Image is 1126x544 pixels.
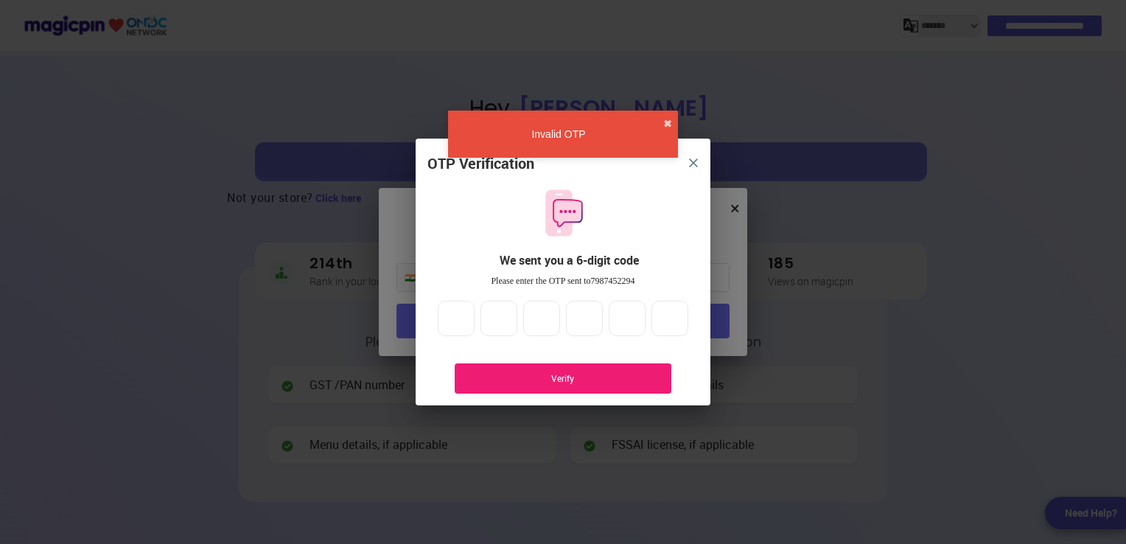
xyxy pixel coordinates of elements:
[680,150,707,176] button: close
[454,127,663,142] div: Invalid OTP
[663,116,672,131] button: close
[427,153,534,175] div: OTP Verification
[477,372,649,385] div: Verify
[689,158,698,167] img: 8zTxi7IzMsfkYqyYgBgfvSHvmzQA9juT1O3mhMgBDT8p5s20zMZ2JbefE1IEBlkXHwa7wAFxGwdILBLhkAAAAASUVORK5CYII=
[538,188,588,238] img: otpMessageIcon.11fa9bf9.svg
[427,275,699,287] div: Please enter the OTP sent to 7987452294
[439,252,699,269] div: We sent you a 6-digit code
